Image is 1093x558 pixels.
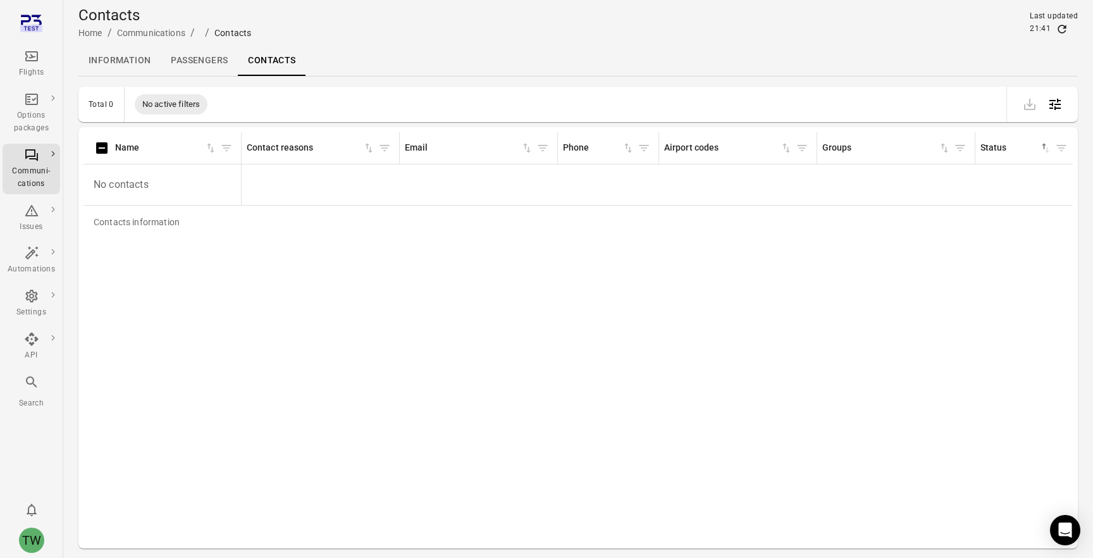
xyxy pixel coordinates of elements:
[83,206,190,239] div: Contacts information
[1050,515,1080,545] div: Open Intercom Messenger
[115,141,217,155] span: Name
[3,242,60,280] a: Automations
[822,141,938,155] div: Groups
[19,497,44,523] button: Notifications
[405,141,533,155] span: Email
[8,66,55,79] div: Flights
[664,141,793,155] div: Sort by airport codes in ascending order
[135,98,208,111] span: No active filters
[375,139,394,158] button: Filter by contact reasons
[19,528,44,553] div: TW
[563,141,634,155] div: Sort by phone in ascending order
[238,46,306,76] a: Contacts
[951,139,970,158] button: Filter by groups
[3,285,60,323] a: Settings
[115,141,204,155] div: Name
[117,28,185,38] a: Communications
[405,141,521,155] div: Email
[3,199,60,237] a: Issues
[217,139,236,158] button: Filter by name
[205,25,209,40] li: /
[8,221,55,233] div: Issues
[8,165,55,190] div: Communi-cations
[8,263,55,276] div: Automations
[108,25,112,40] li: /
[247,141,375,155] span: Contact reasons
[405,141,533,155] div: Sort by email in ascending order
[8,109,55,135] div: Options packages
[1042,92,1068,117] button: Open table configuration
[78,28,102,38] a: Home
[1017,97,1042,109] span: Please make a selection to export
[247,141,362,155] div: Contact reasons
[115,141,217,155] div: Sort by name in ascending order
[1030,10,1078,23] div: Last updated
[822,141,951,155] span: Groups
[664,141,780,155] div: Airport codes
[563,141,634,155] span: Phone
[78,25,251,40] nav: Breadcrumbs
[8,306,55,319] div: Settings
[89,100,114,109] div: Total 0
[793,139,812,158] button: Filter by airport codes
[1030,23,1051,35] div: 21:41
[822,141,951,155] div: Sort by groups in ascending order
[14,523,49,558] button: Tony Wang
[980,141,1052,155] div: Sort by status in descending order
[8,397,55,410] div: Search
[3,88,60,139] a: Options packages
[3,328,60,366] a: API
[1056,23,1068,35] button: Refresh data
[563,141,622,155] div: Phone
[190,25,195,40] li: /
[8,349,55,362] div: API
[78,46,1078,76] div: Local navigation
[634,139,653,158] button: Filter by phone
[3,45,60,83] a: Flights
[533,139,552,158] button: Filter by email
[161,46,238,76] a: Passengers
[3,144,60,194] a: Communi-cations
[980,141,1052,155] span: Status
[1052,139,1071,158] button: Filter by status
[214,27,251,39] div: Contacts
[247,141,375,155] div: Sort by contact reasons in ascending order
[664,141,793,155] span: Airport codes
[78,5,251,25] h1: Contacts
[3,371,60,413] button: Search
[89,167,236,202] p: No contacts
[78,46,161,76] a: Information
[980,141,1039,155] div: Status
